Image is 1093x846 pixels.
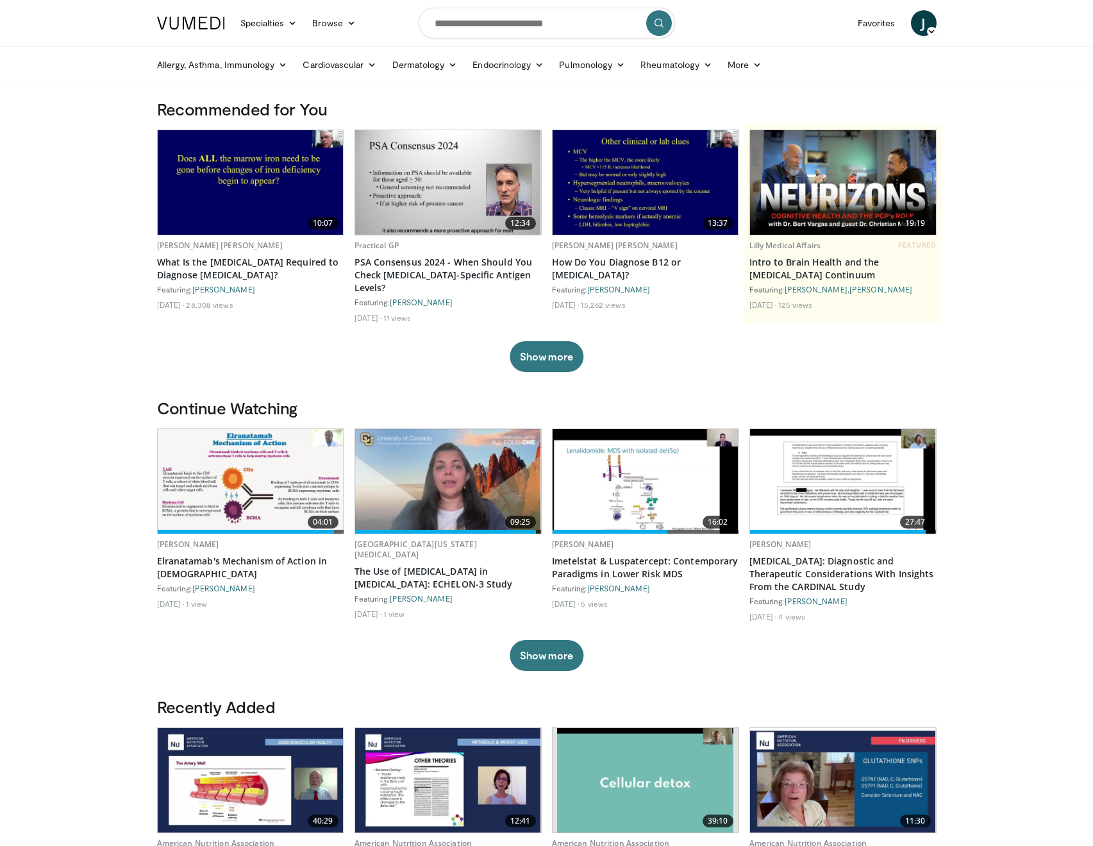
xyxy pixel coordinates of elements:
[355,429,541,534] img: 24e81904-3c84-40e6-891c-b1513ae3fb6e.620x360_q85_upscale.jpg
[703,516,733,529] span: 16:02
[749,539,812,550] a: [PERSON_NAME]
[750,429,936,534] img: 3b778f2f-c1a8-4909-8abf-c0eb17b6b6c5.620x360_q85_upscale.jpg
[305,10,363,36] a: Browse
[778,611,805,622] li: 4 views
[633,52,720,78] a: Rheumatology
[849,285,912,294] a: [PERSON_NAME]
[749,596,937,606] div: Featuring:
[505,815,536,827] span: 12:41
[186,598,207,609] li: 1 view
[557,728,733,833] img: 8d83da81-bb47-4c4c-b7a4-dd6b2d4e32b3.620x360_q85_upscale.jpg
[553,728,738,833] a: 39:10
[749,300,777,310] li: [DATE]
[749,256,937,282] a: Intro to Brain Health and the [MEDICAL_DATA] Continuum
[355,240,399,251] a: Practical GP
[385,52,465,78] a: Dermatology
[192,584,255,593] a: [PERSON_NAME]
[785,596,847,605] a: [PERSON_NAME]
[720,52,769,78] a: More
[898,241,936,250] span: FEATURED
[355,565,542,591] a: The Use of [MEDICAL_DATA] in [MEDICAL_DATA]: ECHELON-3 Study
[750,130,936,235] a: 19:19
[581,300,625,310] li: 15,262 views
[785,285,847,294] a: [PERSON_NAME]
[157,17,225,30] img: VuMedi Logo
[900,815,931,827] span: 11:30
[355,256,542,294] a: PSA Consensus 2024 - When Should You Check [MEDICAL_DATA]-Specific Antigen Levels?
[308,815,338,827] span: 40:29
[749,284,937,294] div: Featuring: ,
[552,539,614,550] a: [PERSON_NAME]
[157,539,219,550] a: [PERSON_NAME]
[505,516,536,529] span: 09:25
[551,52,633,78] a: Pulmonology
[355,539,477,560] a: [GEOGRAPHIC_DATA][US_STATE][MEDICAL_DATA]
[355,593,542,604] div: Featuring:
[552,555,739,580] a: Imetelstat & Luspatercept: Contemporary Paradigms in Lower Risk MDS
[355,728,541,833] img: 1987b4b6-58d4-435e-9c34-61b3ec5b778f.620x360_q85_upscale.jpg
[355,130,541,235] img: 39f62207-8f49-42d6-9ca5-15df7a5ec184.620x360_q85_upscale.jpg
[552,583,739,593] div: Featuring:
[510,640,583,671] button: Show more
[553,429,738,534] img: 07b0f132-c6b7-4084-8f6f-8e5de39129b7.620x360_q85_upscale.jpg
[355,312,382,323] li: [DATE]
[158,130,344,235] img: 15adaf35-b496-4260-9f93-ea8e29d3ece7.620x360_q85_upscale.jpg
[587,285,650,294] a: [PERSON_NAME]
[157,583,344,593] div: Featuring:
[157,300,185,310] li: [DATE]
[553,429,738,534] a: 16:02
[355,297,542,307] div: Featuring:
[703,815,733,827] span: 39:10
[750,728,936,833] img: 7adb4973-a765-4ec3-8ec7-5f1e113cffb6.620x360_q85_upscale.jpg
[158,728,344,833] a: 40:29
[749,611,777,622] li: [DATE]
[383,312,411,323] li: 11 views
[581,598,608,609] li: 5 views
[308,217,338,230] span: 10:07
[552,300,580,310] li: [DATE]
[900,516,931,529] span: 27:47
[157,99,937,119] h3: Recommended for You
[157,398,937,418] h3: Continue Watching
[552,240,678,251] a: [PERSON_NAME] [PERSON_NAME]
[158,728,344,833] img: a5eb0618-de12-4235-b314-96fd9be03728.620x360_q85_upscale.jpg
[390,298,453,307] a: [PERSON_NAME]
[192,285,255,294] a: [PERSON_NAME]
[355,728,541,833] a: 12:41
[749,240,821,251] a: Lilly Medical Affairs
[850,10,903,36] a: Favorites
[587,584,650,593] a: [PERSON_NAME]
[355,609,382,619] li: [DATE]
[419,8,675,38] input: Search topics, interventions
[553,130,738,235] img: 172d2151-0bab-4046-8dbc-7c25e5ef1d9f.620x360_q85_upscale.jpg
[383,609,405,619] li: 1 view
[295,52,384,78] a: Cardiovascular
[157,240,283,251] a: [PERSON_NAME] [PERSON_NAME]
[186,300,233,310] li: 28,308 views
[308,516,338,529] span: 04:01
[750,728,936,833] a: 11:30
[465,52,551,78] a: Endocrinology
[900,217,931,230] span: 19:19
[750,130,936,235] img: a80fd508-2012-49d4-b73e-1d4e93549e78.png.620x360_q85_upscale.jpg
[157,697,937,717] h3: Recently Added
[158,130,344,235] a: 10:07
[510,341,583,372] button: Show more
[750,429,936,534] a: 27:47
[505,217,536,230] span: 12:34
[233,10,305,36] a: Specialties
[157,284,344,294] div: Featuring:
[778,300,812,310] li: 125 views
[552,256,739,282] a: How Do You Diagnose B12 or [MEDICAL_DATA]?
[749,555,937,593] a: [MEDICAL_DATA]: Diagnostic and Therapeutic Considerations With Insights From the CARDINAL Study
[157,555,344,580] a: Elranatamab's Mechanism of Action in [DEMOGRAPHIC_DATA]
[157,256,344,282] a: What Is the [MEDICAL_DATA] Required to Diagnose [MEDICAL_DATA]?
[552,598,580,609] li: [DATE]
[355,429,541,534] a: 09:25
[355,130,541,235] a: 12:34
[911,10,937,36] a: J
[158,429,344,534] a: 04:01
[390,594,453,603] a: [PERSON_NAME]
[158,429,344,534] img: d6a40fc9-6ae7-4ca6-a42a-e1804f91352d.620x360_q85_upscale.jpg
